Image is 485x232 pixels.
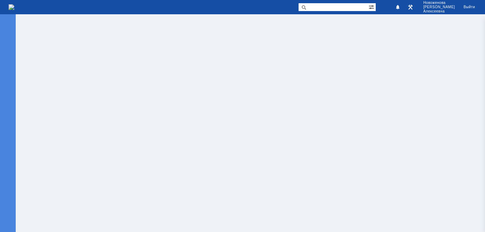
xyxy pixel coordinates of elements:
[9,4,14,10] img: logo
[423,1,455,5] span: Новоженова
[9,4,14,10] a: Перейти на домашнюю страницу
[423,9,455,14] span: Алексеевна
[369,3,376,10] span: Расширенный поиск
[406,3,415,11] a: Перейти в интерфейс администратора
[423,5,455,9] span: [PERSON_NAME]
